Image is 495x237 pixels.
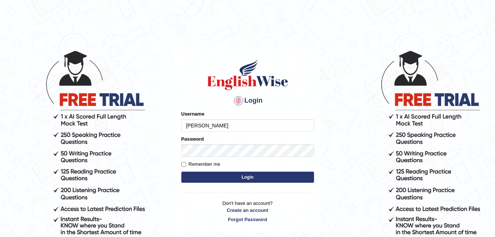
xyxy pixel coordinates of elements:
[181,216,314,223] a: Forgot Password
[181,135,204,142] label: Password
[181,161,220,168] label: Remember me
[181,110,205,117] label: Username
[181,95,314,107] h4: Login
[181,162,186,167] input: Remember me
[181,200,314,223] p: Don't have an account?
[181,207,314,214] a: Create an account
[181,172,314,183] button: Login
[206,58,290,91] img: Logo of English Wise sign in for intelligent practice with AI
